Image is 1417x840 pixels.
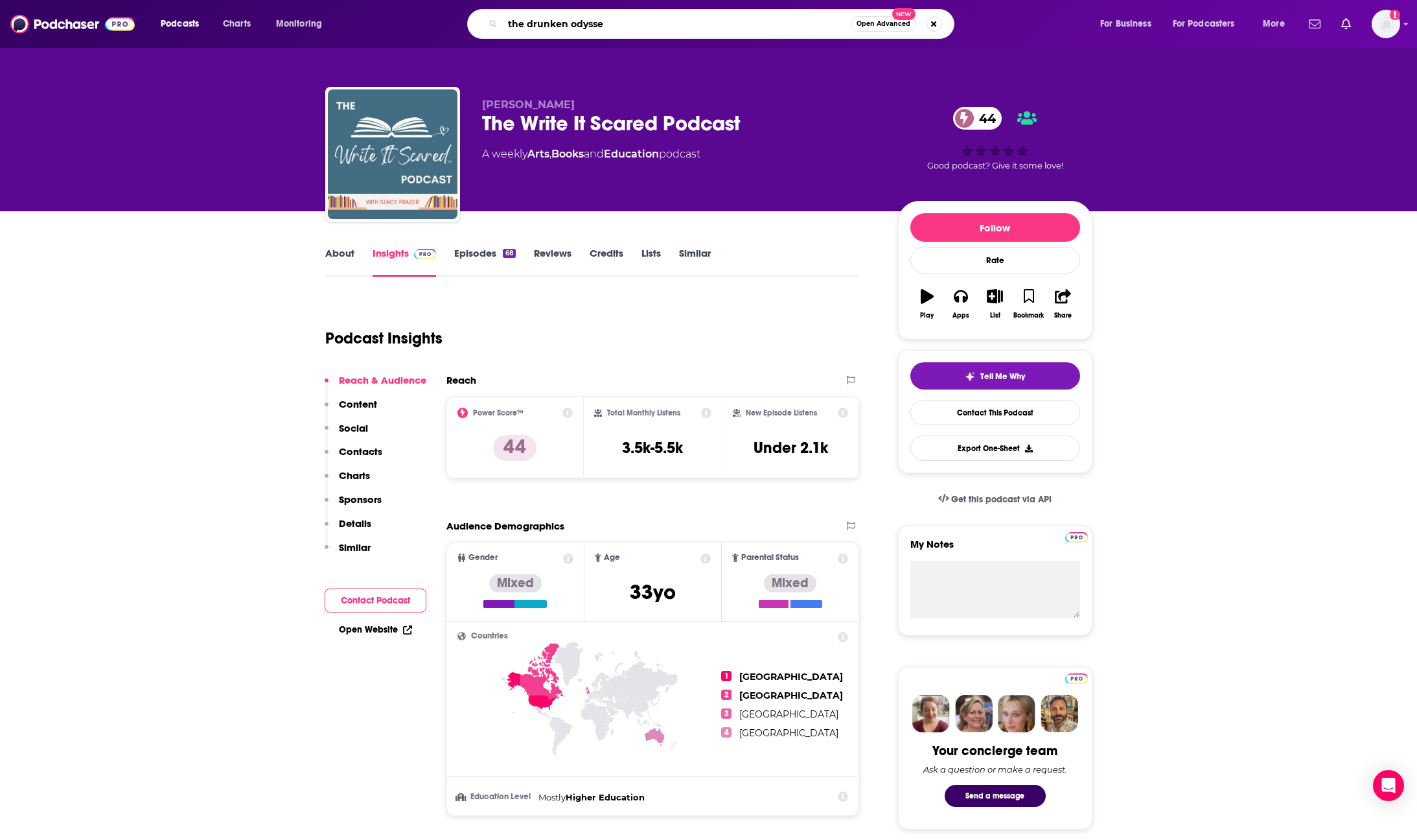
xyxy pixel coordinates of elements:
span: 44 [966,107,1002,130]
span: Monitoring [276,15,322,33]
span: Get this podcast via API [951,494,1052,505]
h1: Podcast Insights [325,329,443,348]
span: Gender [468,554,498,562]
a: Show notifications dropdown [1304,13,1326,35]
div: Your concierge team [932,743,1057,759]
button: tell me why sparkleTell Me Why [910,362,1080,390]
a: Reviews [534,247,571,277]
div: Open Intercom Messenger [1373,770,1404,801]
div: Mixed [764,574,816,592]
span: For Podcasters [1173,15,1235,33]
h2: New Episode Listens [746,408,817,417]
span: [GEOGRAPHIC_DATA] [739,690,843,701]
div: Rate [910,247,1080,274]
button: Share [1046,281,1079,327]
p: Content [339,398,377,410]
span: 2 [721,690,732,700]
div: Bookmark [1013,312,1044,320]
span: Charts [223,15,251,33]
button: Export One-Sheet [910,436,1080,461]
img: Jules Profile [998,695,1035,732]
button: Similar [325,541,371,565]
div: 44Good podcast? Give it some love! [898,99,1092,179]
span: New [892,8,916,20]
button: open menu [267,14,339,34]
h3: 3.5k-5.5k [622,438,683,458]
span: Higher Education [566,792,645,802]
a: InsightsPodchaser Pro [373,247,437,277]
span: Age [604,554,620,562]
a: Pro website [1065,671,1088,684]
div: A weekly podcast [482,146,700,162]
span: Good podcast? Give it some love! [927,161,1063,170]
span: and [584,148,604,160]
span: Open Advanced [857,21,910,27]
span: Logged in as LaurenSWPR [1372,10,1400,38]
button: Show profile menu [1372,10,1400,38]
h2: Power Score™ [473,408,524,417]
label: My Notes [910,538,1080,561]
h3: Education Level [457,793,533,801]
span: , [549,148,551,160]
span: [GEOGRAPHIC_DATA] [739,671,843,682]
button: open menu [1164,14,1254,34]
span: 33 yo [630,579,676,605]
img: Barbara Profile [955,695,993,732]
p: Charts [339,469,370,482]
div: Share [1054,312,1072,320]
img: Sydney Profile [912,695,950,732]
svg: Add a profile image [1390,10,1400,20]
span: 3 [721,708,732,719]
span: 1 [721,671,732,681]
button: Content [325,398,377,422]
div: List [990,312,1000,320]
a: About [325,247,354,277]
button: open menu [152,14,216,34]
span: [PERSON_NAME] [482,99,575,111]
a: Pro website [1065,530,1088,542]
span: Countries [471,632,508,640]
a: Education [604,148,659,160]
img: Podchaser Pro [414,249,437,259]
img: tell me why sparkle [965,371,975,382]
span: Tell Me Why [980,371,1025,382]
button: Bookmark [1012,281,1046,327]
span: 4 [721,727,732,738]
button: open menu [1254,14,1301,34]
a: Get this podcast via API [928,484,1063,515]
a: Show notifications dropdown [1336,13,1356,35]
h2: Reach [446,374,476,386]
button: Social [325,422,368,446]
div: Play [920,312,934,320]
a: The Write It Scared Podcast [328,89,457,219]
button: Reach & Audience [325,374,426,398]
button: Send a message [945,785,1046,807]
span: For Business [1100,15,1151,33]
button: open menu [1091,14,1168,34]
button: Follow [910,213,1080,242]
span: More [1263,15,1285,33]
h3: Under 2.1k [754,438,828,458]
a: Credits [590,247,623,277]
a: Charts [214,14,259,34]
p: Social [339,422,368,434]
p: Details [339,517,371,530]
button: Charts [325,469,370,493]
span: [GEOGRAPHIC_DATA] [739,727,838,739]
div: Mixed [489,574,542,592]
p: Similar [339,541,371,554]
img: Podchaser Pro [1065,532,1088,542]
button: Play [910,281,944,327]
h2: Audience Demographics [446,520,564,532]
a: Contact This Podcast [910,400,1080,425]
span: Mostly [538,792,566,802]
span: Podcasts [161,15,199,33]
a: Similar [679,247,711,277]
button: Details [325,517,371,541]
img: Podchaser Pro [1065,673,1088,684]
img: Podchaser - Follow, Share and Rate Podcasts [10,12,135,36]
a: Arts [527,148,549,160]
span: Parental Status [741,554,799,562]
div: Ask a question or make a request. [923,764,1067,775]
